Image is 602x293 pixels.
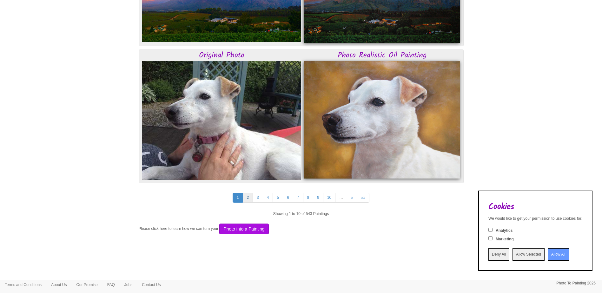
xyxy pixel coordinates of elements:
[293,193,303,203] a: 7
[335,193,347,203] a: …
[242,193,253,203] a: 2
[253,193,263,203] a: 3
[556,280,596,287] p: Photo To Painting 2025
[71,280,102,290] a: Our Promise
[283,193,293,203] a: 6
[496,237,514,242] label: Marketing
[142,51,301,60] h3: Original Photo
[263,193,273,203] a: 4
[46,280,71,290] a: About Us
[103,280,120,290] a: FAQ
[137,280,165,290] a: Contact Us
[488,216,582,221] div: We would like to get your permission to use cookies for:
[139,224,464,234] p: Please click here to learn how we can turn your
[303,193,314,203] a: 8
[273,193,283,203] a: 5
[139,211,464,217] p: Showing 1 to 10 of 543 Paintings
[142,61,301,180] img: Original Photo
[304,61,460,179] img: Oil painting of a dog
[496,228,513,233] label: Analytics
[218,226,269,231] a: Photo into a Painting
[488,248,509,261] input: Deny All
[488,202,582,212] h2: Cookies
[357,193,369,203] a: »»
[323,193,335,203] a: 10
[233,193,243,203] a: 1
[347,193,357,203] a: »
[304,51,460,60] h3: Photo Realistic Oil Painting
[513,248,545,261] input: Allow Selected
[313,193,323,203] a: 9
[548,248,569,261] input: Allow All
[219,224,268,234] button: Photo into a Painting
[120,280,137,290] a: Jobs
